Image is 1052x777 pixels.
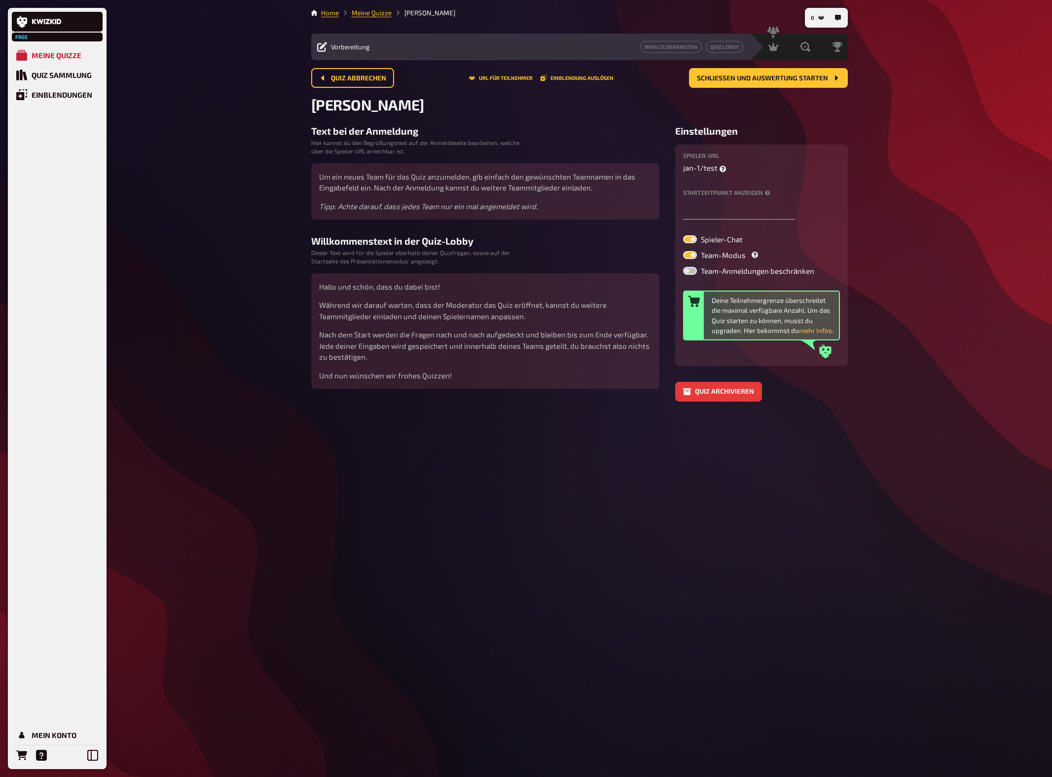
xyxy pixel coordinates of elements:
[13,34,31,40] span: Free
[319,370,652,381] p: Und nun wünschen wir frohes Quizzen!
[683,189,840,196] label: Startzeitpunkt anzeigen
[32,90,92,99] div: Einblendungen
[311,96,424,113] span: [PERSON_NAME]
[331,43,370,51] span: Vorbereitung
[12,45,103,65] a: Meine Quizze
[799,326,832,335] button: mehr Infos
[339,8,392,18] li: Meine Quizze
[319,329,652,363] p: Nach dem Start werden die Fragen nach und nach aufgedeckt und bleiben bis zum Ende verfügbar. Jed...
[319,281,652,293] p: Hallo und schön, dass du dabei bist!
[683,267,840,275] label: Team-Anmeldungen beschränken
[321,9,339,17] a: Home
[807,10,828,26] button: 0
[352,9,392,17] a: Meine Quizze
[640,41,702,53] button: Inhalte Bearbeiten
[12,85,103,105] a: Einblendungen
[311,68,394,88] button: Quiz abbrechen
[32,71,92,79] div: Quiz Sammlung
[683,235,840,243] label: Spieler-Chat
[469,75,533,81] button: URL für Teilnehmer
[12,745,32,765] a: Bestellungen
[311,139,520,155] small: Hier kannst du den Begrüßungstext auf der Anmeldeseite bearbeiten, welche über die Spieler-URL er...
[12,725,103,745] a: Mein Konto
[811,15,814,21] span: 0
[311,249,520,265] small: Dieser Text wird für die Spieler oberhalb deiner Quizfragen, sowie auf der Startseite des Präsent...
[683,152,840,158] label: Spieler-URL
[321,8,339,18] li: Home
[32,51,81,60] div: Meine Quizze
[683,162,840,174] p: jan-1 /
[675,125,848,137] h3: Einstellungen
[541,75,614,81] button: Einblendung auslösen
[683,251,840,259] label: Team-Modus
[331,75,386,82] span: Quiz abbrechen
[32,745,51,765] a: Hilfe
[704,163,718,172] span: test
[311,125,659,137] h3: Text bei der Anmeldung
[689,68,848,88] button: Schließen und Auswertung starten
[12,65,103,85] a: Quiz Sammlung
[712,296,835,335] div: Deine Teilnehmergrenze überschreitet die maximal verfügbare Anzahl. Um das Quiz starten zu können...
[311,235,659,247] h3: Willkommenstext in der Quiz-Lobby
[319,202,538,211] i: Tipp: Achte darauf, dass jedes Team nur ein mal angemeldet wird.
[392,8,455,18] li: Jans Quiz
[697,75,828,82] span: Schließen und Auswertung starten
[319,171,652,193] p: Um ein neues Team für das Quiz anzumelden, gib einfach den gewünschten Teamnamen in das Eingabefe...
[319,299,652,322] p: Während wir darauf warten, dass der Moderator das Quiz eröffnet, kannst du weitere Teammitglieder...
[675,382,762,402] button: Quiz archivieren
[32,731,76,740] div: Mein Konto
[706,41,743,53] button: Quiz Lobby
